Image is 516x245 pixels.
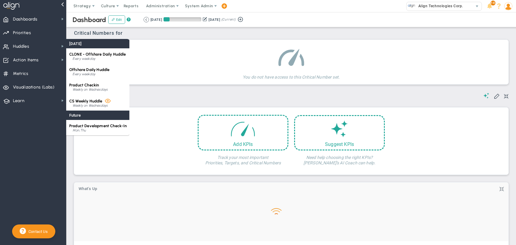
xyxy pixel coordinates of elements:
div: Future [66,111,130,120]
h4: Track your most important Priorities, Targets, and Critical Numbers [198,150,288,166]
span: CLONE - Offshore Daily Huddle [69,52,126,56]
div: Mon,Thu [73,129,127,132]
span: Align Technologies Corp. [415,2,463,10]
span: select [473,2,482,11]
span: Edit My KPIs [494,93,500,99]
div: Every weekday [73,73,127,76]
span: (Current) [221,17,236,22]
span: Culture [101,4,115,8]
div: Every weekday [73,57,127,61]
span: Dashboards [13,13,37,26]
span: Viewer [105,98,111,103]
span: Administration [146,4,175,8]
span: Product Development Check-In [69,124,127,128]
span: CS Weekly Huddle [69,99,102,103]
img: 64089.Person.photo [504,2,512,10]
h4: You do not have access to this Critical Number set. [243,70,340,80]
span: Critical Numbers for [74,30,124,36]
div: [DATE] [66,39,130,48]
span: Offshore Daily Huddle [69,67,109,72]
span: Suggestions (AI Feature) [483,93,489,98]
button: Edit [108,15,125,24]
div: Add KPIs [199,141,287,147]
span: Dashboard [73,16,106,24]
span: Metrics [13,67,28,80]
span: Action Items [13,54,39,66]
div: [DATE] [209,17,220,22]
button: Go to previous period [144,17,149,22]
span: Huddles [13,40,29,53]
span: Learn [13,95,24,107]
h4: Need help choosing the right KPIs? [PERSON_NAME]'s AI Coach can help. [294,150,385,166]
div: [DATE] [151,17,162,22]
div: Weekly on Wednesdays [73,88,127,92]
span: Strategy [73,4,91,8]
span: 10 [491,1,495,5]
span: Product Checkin [69,83,99,87]
span: System Admin [185,4,213,8]
img: 10991.Company.photo [408,2,415,10]
span: Contact Us [26,229,48,234]
div: Period Progress: 16% Day 14 of 86 with 72 remaining. [164,17,201,21]
span: Priorities [13,27,31,39]
span: Visualizations (Labs) [13,81,55,94]
div: Weekly on Wednesdays [73,104,127,108]
div: Suggest KPIs [295,141,384,147]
